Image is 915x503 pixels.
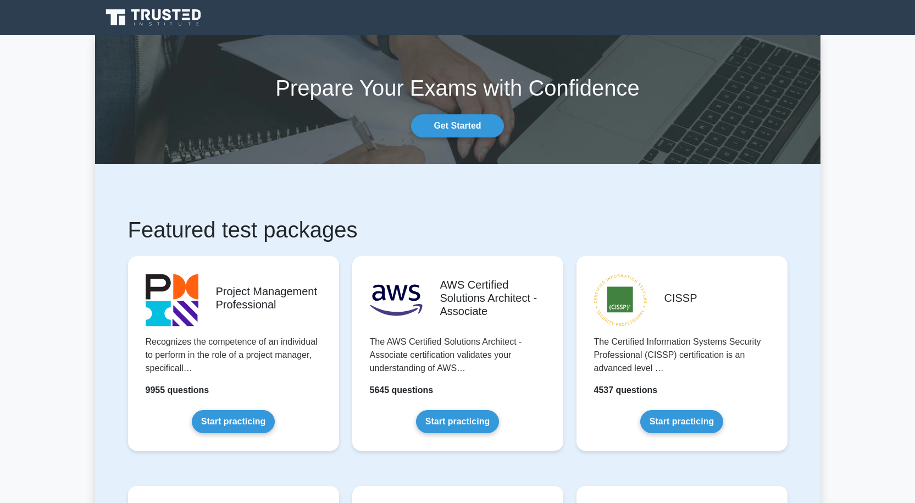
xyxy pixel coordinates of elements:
a: Start practicing [192,410,275,433]
a: Start practicing [416,410,499,433]
h1: Featured test packages [128,217,788,243]
a: Get Started [411,114,503,137]
h1: Prepare Your Exams with Confidence [95,75,820,101]
a: Start practicing [640,410,723,433]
